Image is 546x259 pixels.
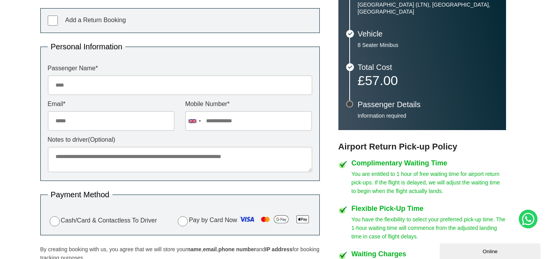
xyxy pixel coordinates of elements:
p: 8 Seater Minibus [358,42,498,49]
strong: IP address [265,246,293,252]
span: (Optional) [88,136,115,143]
p: £ [358,75,498,86]
h3: Airport Return Pick-up Policy [338,142,506,152]
label: Email [48,101,175,107]
label: Pay by Card Now [176,213,312,228]
h4: Waiting Charges [352,250,506,257]
strong: name [187,246,201,252]
label: Passenger Name [48,65,312,71]
p: You have the flexibility to select your preferred pick-up time. The 1-hour waiting time will comm... [352,215,506,241]
label: Notes to driver [48,137,312,143]
label: Mobile Number [185,101,312,107]
div: United Kingdom: +44 [185,111,203,130]
p: Information required [358,112,498,119]
h3: Passenger Details [358,101,498,108]
legend: Personal Information [48,43,126,50]
strong: phone number [218,246,256,252]
label: Cash/Card & Contactless To Driver [48,215,157,226]
h4: Complimentary Waiting Time [352,160,506,167]
iframe: chat widget [440,242,542,259]
p: You are entitled to 1 hour of free waiting time for airport return pick-ups. If the flight is del... [352,170,506,195]
input: Pay by Card Now [178,216,188,226]
h3: Vehicle [358,30,498,38]
h3: Total Cost [358,63,498,71]
p: [GEOGRAPHIC_DATA] (LTN), [GEOGRAPHIC_DATA], [GEOGRAPHIC_DATA] [358,1,498,15]
input: Add a Return Booking [48,16,58,26]
span: Add a Return Booking [65,17,126,23]
h4: Flexible Pick-Up Time [352,205,506,212]
strong: email [203,246,217,252]
legend: Payment Method [48,191,113,198]
input: Cash/Card & Contactless To Driver [50,216,60,226]
span: 57.00 [365,73,398,88]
